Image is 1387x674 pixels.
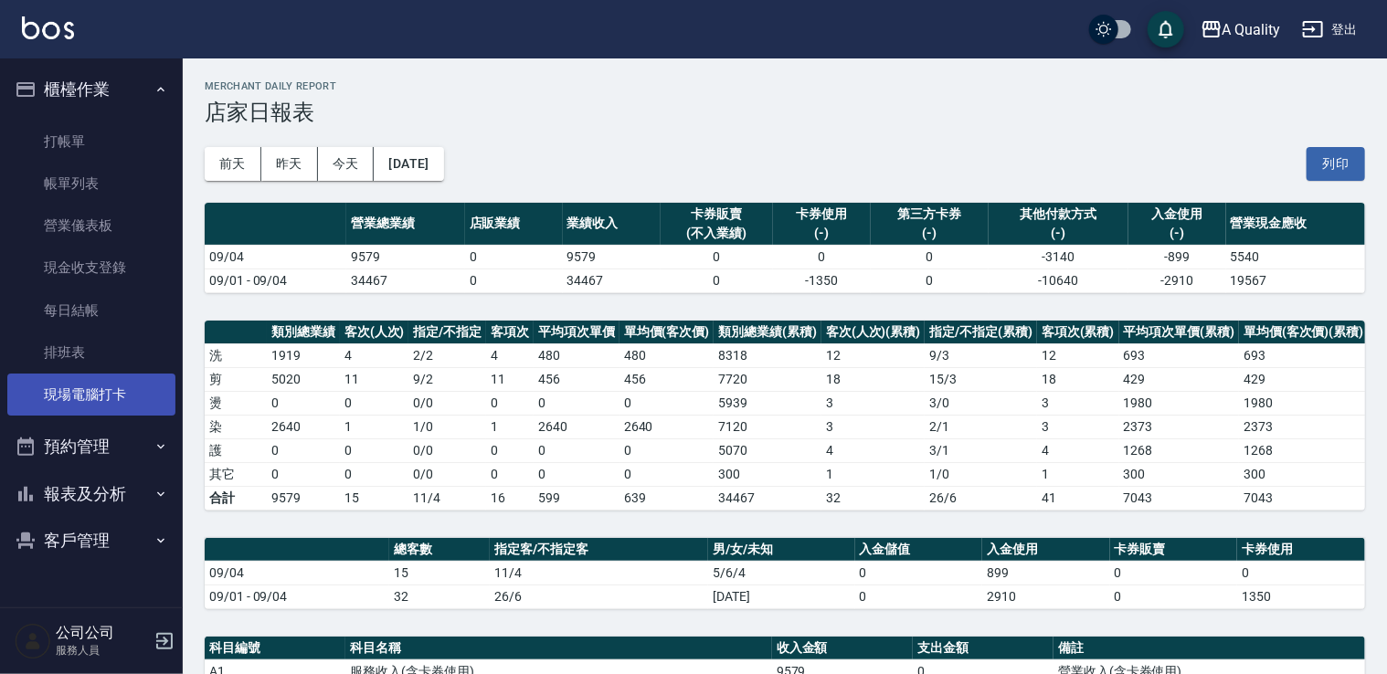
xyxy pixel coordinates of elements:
th: 卡券使用 [1237,538,1365,562]
td: 2640 [267,415,340,438]
td: 剪 [205,367,267,391]
td: 洗 [205,343,267,367]
td: 32 [821,486,926,510]
div: 入金使用 [1133,205,1222,224]
td: 0 [486,391,534,415]
td: 0 [486,438,534,462]
td: 599 [534,486,619,510]
td: 300 [1119,462,1240,486]
td: 2640 [619,415,715,438]
h3: 店家日報表 [205,100,1365,125]
th: 單均價(客次價) [619,321,715,344]
td: 0 / 0 [408,462,486,486]
td: 0 [661,245,773,269]
td: 3 [821,391,926,415]
button: 昨天 [261,147,318,181]
th: 業績收入 [563,203,661,246]
td: 0 [619,462,715,486]
td: 09/04 [205,561,389,584]
th: 備註 [1053,637,1365,660]
table: a dense table [205,321,1369,511]
td: 9579 [563,245,661,269]
td: 300 [714,462,821,486]
button: 今天 [318,147,375,181]
td: 9 / 3 [925,343,1037,367]
button: 前天 [205,147,261,181]
td: 0 [871,269,990,292]
button: [DATE] [374,147,443,181]
div: (-) [993,224,1123,243]
th: 單均價(客次價)(累積) [1239,321,1368,344]
div: 第三方卡券 [875,205,985,224]
td: 3 / 1 [925,438,1037,462]
td: 456 [619,367,715,391]
td: 7720 [714,367,821,391]
td: 693 [1119,343,1240,367]
td: 1 / 0 [408,415,486,438]
td: 0 [267,462,340,486]
th: 客項次 [486,321,534,344]
td: 11/4 [490,561,708,584]
td: 2 / 1 [925,415,1037,438]
td: 34467 [714,486,821,510]
th: 店販業績 [465,203,563,246]
th: 平均項次單價(累積) [1119,321,1240,344]
td: 1 [821,462,926,486]
td: 34467 [563,269,661,292]
td: 15 [389,561,490,584]
td: 18 [821,367,926,391]
button: 客戶管理 [7,517,175,564]
td: 32 [389,584,490,608]
td: -899 [1128,245,1226,269]
td: 34467 [346,269,465,292]
td: 7043 [1119,486,1240,510]
td: 1919 [267,343,340,367]
td: 300 [1239,462,1368,486]
td: 0 [1110,584,1238,608]
td: 15 / 3 [925,367,1037,391]
td: 0 / 0 [408,391,486,415]
div: (-) [875,224,985,243]
th: 客項次(累積) [1037,321,1119,344]
td: 693 [1239,343,1368,367]
div: (-) [778,224,866,243]
td: 5/6/4 [708,561,855,584]
td: 合計 [205,486,267,510]
td: 0 [855,584,983,608]
button: 預約管理 [7,423,175,470]
th: 科目名稱 [345,637,772,660]
a: 帳單列表 [7,163,175,205]
th: 入金儲值 [855,538,983,562]
td: 1 [1037,462,1119,486]
button: 登出 [1295,13,1365,47]
button: A Quality [1193,11,1288,48]
td: 3 [1037,415,1119,438]
td: 1350 [1237,584,1365,608]
td: 1268 [1239,438,1368,462]
td: 12 [1037,343,1119,367]
td: 1 [340,415,409,438]
td: 899 [982,561,1110,584]
td: 2373 [1239,415,1368,438]
th: 指定/不指定 [408,321,486,344]
td: 0 [773,245,871,269]
td: 燙 [205,391,267,415]
td: 5020 [267,367,340,391]
td: 0 [871,245,990,269]
td: 26/6 [925,486,1037,510]
button: save [1148,11,1184,47]
td: 12 [821,343,926,367]
td: 1980 [1239,391,1368,415]
td: 480 [534,343,619,367]
td: 0 [534,462,619,486]
a: 打帳單 [7,121,175,163]
td: 9579 [346,245,465,269]
th: 支出金額 [913,637,1053,660]
table: a dense table [205,203,1365,293]
td: 1268 [1119,438,1240,462]
a: 每日結帳 [7,290,175,332]
td: -3140 [989,245,1128,269]
th: 類別總業績 [267,321,340,344]
button: 櫃檯作業 [7,66,175,113]
td: 0 [340,391,409,415]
